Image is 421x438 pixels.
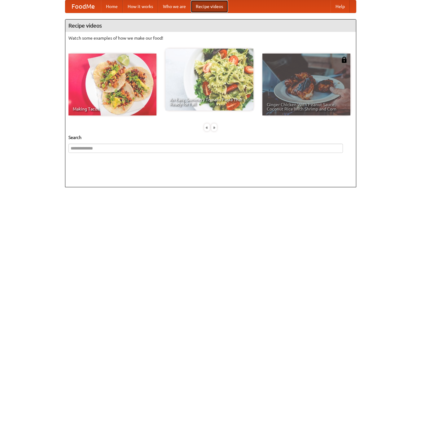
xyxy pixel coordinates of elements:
h4: Recipe videos [65,20,356,32]
p: Watch some examples of how we make our food! [68,35,353,41]
div: « [204,124,210,131]
div: » [211,124,217,131]
a: Help [331,0,350,13]
h5: Search [68,134,353,141]
a: Recipe videos [191,0,228,13]
span: An Easy, Summery Tomato Pasta That's Ready for Fall [170,98,249,106]
span: Making Tacos [73,107,152,111]
a: How it works [123,0,158,13]
a: An Easy, Summery Tomato Pasta That's Ready for Fall [165,49,253,111]
a: Home [101,0,123,13]
img: 483408.png [341,57,347,63]
a: FoodMe [65,0,101,13]
a: Who we are [158,0,191,13]
a: Making Tacos [68,54,156,115]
